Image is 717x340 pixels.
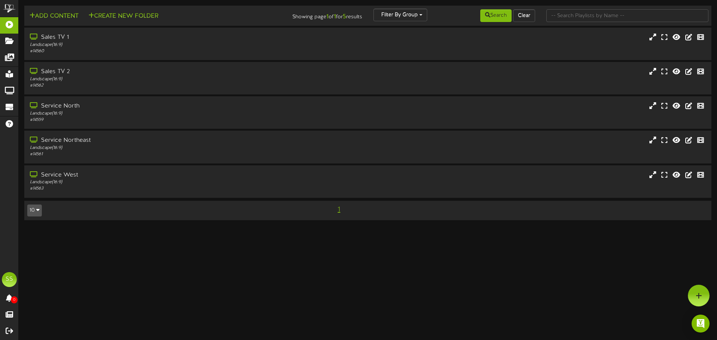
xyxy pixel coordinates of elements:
div: # 14559 [30,117,305,123]
div: Open Intercom Messenger [692,315,710,333]
div: Sales TV 1 [30,33,305,42]
div: Showing page of for results [252,9,368,21]
div: Landscape ( 16:9 ) [30,110,305,117]
div: Service North [30,102,305,110]
span: 0 [11,296,18,303]
div: Service Northeast [30,136,305,145]
div: # 14561 [30,151,305,157]
div: SS [2,272,17,287]
div: Service West [30,171,305,180]
div: # 14563 [30,185,305,192]
button: Add Content [27,12,81,21]
div: Landscape ( 16:9 ) [30,179,305,185]
strong: 1 [326,13,329,20]
div: Sales TV 2 [30,68,305,76]
button: Filter By Group [373,9,427,21]
div: Landscape ( 16:9 ) [30,145,305,151]
button: 10 [27,205,42,216]
button: Create New Folder [86,12,161,21]
button: Clear [513,9,535,22]
input: -- Search Playlists by Name -- [546,9,708,22]
span: 1 [336,206,342,214]
div: # 14562 [30,82,305,89]
div: Landscape ( 16:9 ) [30,76,305,82]
div: Landscape ( 16:9 ) [30,42,305,48]
strong: 5 [343,13,346,20]
button: Search [480,9,512,22]
strong: 1 [334,13,336,20]
div: # 14560 [30,48,305,54]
